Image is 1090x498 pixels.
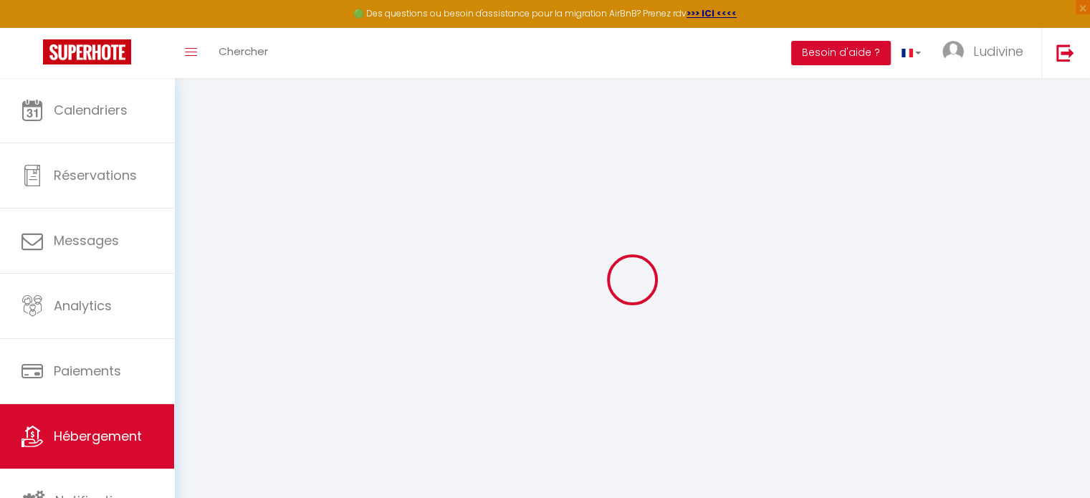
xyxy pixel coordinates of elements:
img: logout [1056,44,1074,62]
span: Chercher [219,44,268,59]
button: Besoin d'aide ? [791,41,891,65]
span: Messages [54,231,119,249]
a: >>> ICI <<<< [687,7,737,19]
a: ... Ludivine [932,28,1041,78]
span: Paiements [54,362,121,380]
span: Analytics [54,297,112,315]
img: ... [942,41,964,62]
span: Réservations [54,166,137,184]
img: Super Booking [43,39,131,64]
span: Calendriers [54,101,128,119]
span: Ludivine [973,42,1023,60]
span: Hébergement [54,427,142,445]
a: Chercher [208,28,279,78]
